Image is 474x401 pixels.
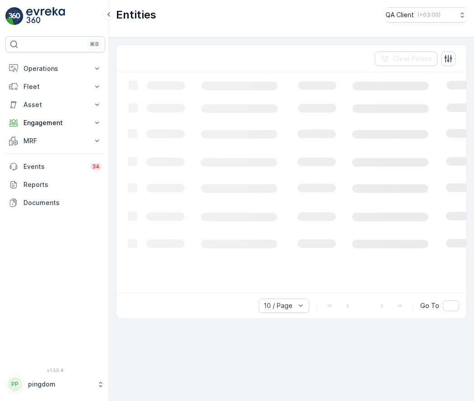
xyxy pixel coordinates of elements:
span: Go To [420,301,439,310]
a: Documents [5,194,105,212]
a: Events34 [5,158,105,176]
button: Engagement [5,114,105,132]
button: Operations [5,60,105,78]
p: ⌘B [90,41,99,48]
p: MRF [23,136,87,145]
span: v 1.50.4 [5,368,105,373]
p: ( +03:00 ) [418,11,441,19]
img: logo [5,7,23,25]
p: Fleet [23,82,87,91]
img: logo_light-DOdMpM7g.png [26,7,65,25]
p: 34 [92,163,100,170]
button: Asset [5,96,105,114]
button: Clear Filters [375,51,437,66]
p: Events [23,162,85,171]
button: PPpingdom [5,375,105,394]
p: Clear Filters [393,54,432,63]
p: Engagement [23,118,87,127]
p: Asset [23,100,87,109]
a: Reports [5,176,105,194]
button: Fleet [5,78,105,96]
button: QA Client(+03:00) [386,7,467,23]
div: PP [8,377,22,392]
p: Operations [23,64,87,73]
p: Entities [116,8,156,22]
p: Reports [23,180,102,189]
button: MRF [5,132,105,150]
p: pingdom [28,380,93,389]
p: Documents [23,198,102,207]
p: QA Client [386,10,414,19]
